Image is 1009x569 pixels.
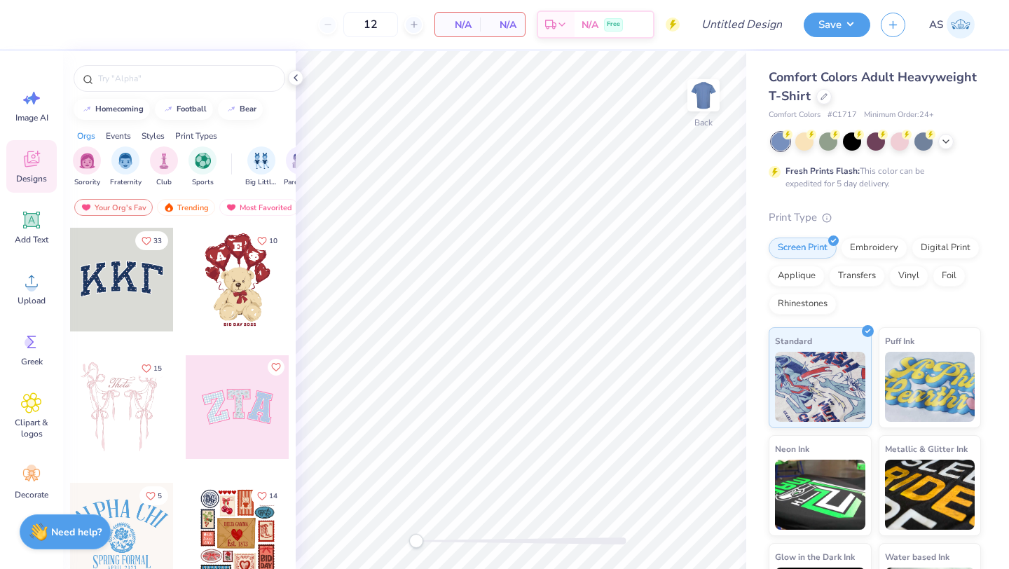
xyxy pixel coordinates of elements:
span: Sorority [74,177,100,188]
span: AS [929,17,943,33]
span: 10 [269,238,277,245]
input: – – [343,12,398,37]
button: Like [268,359,284,376]
img: Fraternity Image [118,153,133,169]
button: filter button [245,146,277,188]
div: Accessibility label [409,534,423,548]
div: Trending [157,199,215,216]
div: Print Type [769,210,981,226]
div: homecoming [95,105,144,113]
button: football [155,99,213,120]
span: Club [156,177,172,188]
img: most_fav.gif [81,203,92,212]
input: Try "Alpha" [97,71,276,85]
div: filter for Fraternity [110,146,142,188]
div: Your Org's Fav [74,199,153,216]
div: Vinyl [889,266,928,287]
div: Foil [933,266,966,287]
span: 14 [269,493,277,500]
button: filter button [188,146,217,188]
button: Like [135,231,168,250]
button: filter button [73,146,101,188]
img: Big Little Reveal Image [254,153,269,169]
span: Greek [21,356,43,367]
span: Decorate [15,489,48,500]
img: Sports Image [195,153,211,169]
img: most_fav.gif [226,203,237,212]
span: Neon Ink [775,441,809,456]
div: Print Types [175,130,217,142]
span: N/A [444,18,472,32]
button: bear [218,99,263,120]
div: Screen Print [769,238,837,259]
span: Add Text [15,234,48,245]
button: filter button [110,146,142,188]
strong: Need help? [51,526,102,539]
span: Big Little Reveal [245,177,277,188]
span: Image AI [15,112,48,123]
span: Metallic & Glitter Ink [885,441,968,456]
div: Most Favorited [219,199,298,216]
span: Sports [192,177,214,188]
div: This color can be expedited for 5 day delivery. [785,165,958,190]
span: 33 [153,238,162,245]
button: filter button [150,146,178,188]
button: Like [139,486,168,505]
div: Back [694,116,713,129]
img: Back [689,81,718,109]
div: football [177,105,207,113]
span: Puff Ink [885,334,914,348]
img: trending.gif [163,203,174,212]
span: Upload [18,295,46,306]
span: Minimum Order: 24 + [864,109,934,121]
button: Like [135,359,168,378]
span: Fraternity [110,177,142,188]
button: Save [804,13,870,37]
img: Standard [775,352,865,422]
span: # C1717 [828,109,857,121]
span: Comfort Colors [769,109,821,121]
a: AS [923,11,981,39]
img: Neon Ink [775,460,865,530]
img: Aniya Sparrow [947,11,975,39]
div: filter for Parent's Weekend [284,146,316,188]
span: Parent's Weekend [284,177,316,188]
span: N/A [582,18,598,32]
div: filter for Big Little Reveal [245,146,277,188]
div: Applique [769,266,825,287]
button: Like [251,486,284,505]
button: filter button [284,146,316,188]
span: Water based Ink [885,549,949,564]
img: Puff Ink [885,352,975,422]
button: homecoming [74,99,150,120]
span: N/A [488,18,516,32]
span: Glow in the Dark Ink [775,549,855,564]
img: Parent's Weekend Image [292,153,308,169]
span: Designs [16,173,47,184]
div: filter for Sports [188,146,217,188]
div: Rhinestones [769,294,837,315]
img: Sorority Image [79,153,95,169]
div: Digital Print [912,238,980,259]
div: filter for Sorority [73,146,101,188]
div: Events [106,130,131,142]
div: Embroidery [841,238,907,259]
img: trend_line.gif [226,105,237,114]
img: Metallic & Glitter Ink [885,460,975,530]
span: 15 [153,365,162,372]
div: Transfers [829,266,885,287]
div: Styles [142,130,165,142]
span: Clipart & logos [8,417,55,439]
img: Club Image [156,153,172,169]
div: bear [240,105,256,113]
span: 5 [158,493,162,500]
input: Untitled Design [690,11,793,39]
div: filter for Club [150,146,178,188]
img: trend_line.gif [81,105,92,114]
button: Like [251,231,284,250]
span: Free [607,20,620,29]
span: Comfort Colors Adult Heavyweight T-Shirt [769,69,977,104]
img: trend_line.gif [163,105,174,114]
span: Standard [775,334,812,348]
strong: Fresh Prints Flash: [785,165,860,177]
